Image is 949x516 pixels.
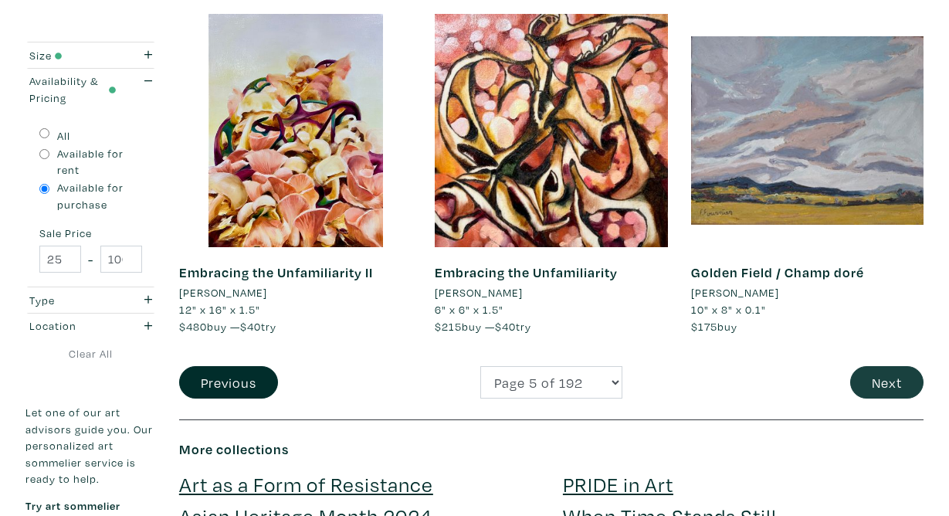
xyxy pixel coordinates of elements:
button: Size [25,42,156,68]
span: 10" x 8" x 0.1" [691,302,766,317]
a: PRIDE in Art [563,470,673,497]
li: [PERSON_NAME] [179,284,267,301]
label: Available for purchase [57,179,142,212]
span: 12" x 16" x 1.5" [179,302,260,317]
button: Previous [179,366,278,399]
div: Location [29,317,116,334]
a: [PERSON_NAME] [179,284,412,301]
div: Size [29,47,116,64]
span: $40 [240,319,261,334]
button: Location [25,314,156,339]
span: buy [691,319,737,334]
div: Availability & Pricing [29,73,116,106]
p: Let one of our art advisors guide you. Our personalized art sommelier service is ready to help. [25,404,156,487]
label: Available for rent [57,145,142,178]
span: $480 [179,319,207,334]
button: Type [25,287,156,313]
span: $175 [691,319,717,334]
div: Type [29,292,116,309]
span: buy — try [435,319,531,334]
span: $215 [435,319,462,334]
a: Embracing the Unfamiliarity [435,263,618,281]
span: - [88,249,93,270]
a: Golden Field / Champ doré [691,263,864,281]
a: Embracing the Unfamiliarity II [179,263,373,281]
a: [PERSON_NAME] [691,284,924,301]
label: All [57,127,70,144]
button: Availability & Pricing [25,69,156,110]
a: Art as a Form of Resistance [179,470,433,497]
small: Sale Price [39,228,142,239]
h6: More collections [179,441,924,458]
span: $40 [495,319,516,334]
span: 6" x 6" x 1.5" [435,302,503,317]
li: [PERSON_NAME] [435,284,523,301]
span: buy — try [179,319,276,334]
a: Clear All [25,345,156,362]
a: [PERSON_NAME] [435,284,667,301]
button: Next [850,366,924,399]
li: [PERSON_NAME] [691,284,779,301]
